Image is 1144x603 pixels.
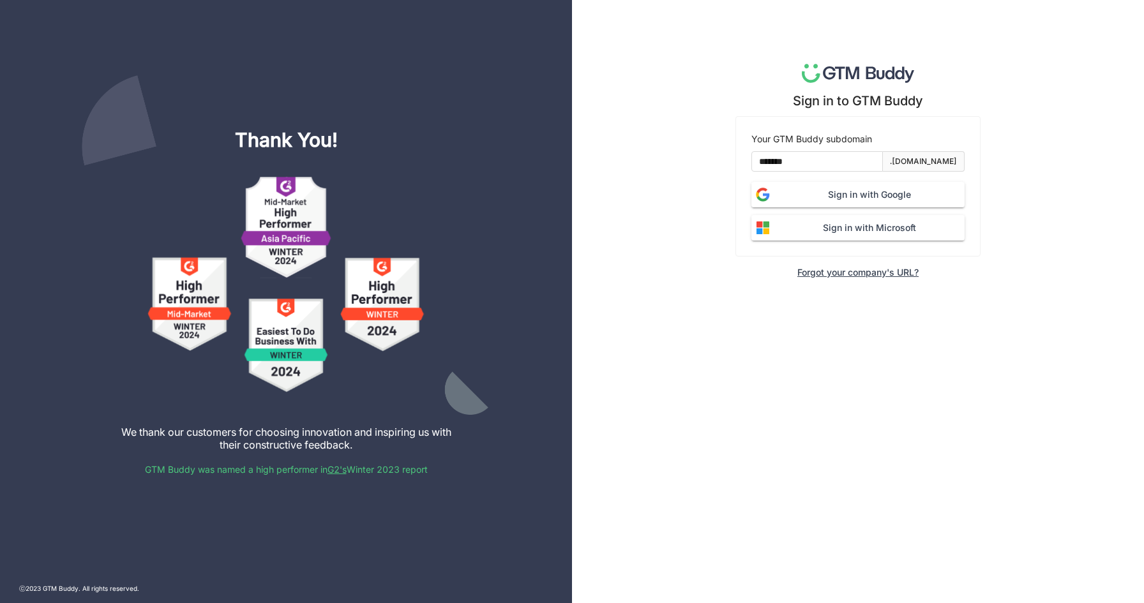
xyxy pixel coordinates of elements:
div: .[DOMAIN_NAME] [890,156,957,168]
div: Sign in to GTM Buddy [793,93,923,108]
button: Sign in with Google [751,182,965,207]
span: Sign in with Microsoft [774,221,965,235]
img: microsoft.svg [751,216,774,239]
div: Your GTM Buddy subdomain [751,132,965,146]
button: Sign in with Microsoft [751,215,965,241]
img: logo [802,64,915,83]
img: google_logo.png [751,183,774,206]
span: Sign in with Google [774,188,965,202]
div: Forgot your company's URL? [797,267,919,278]
a: G2's [327,464,347,475]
